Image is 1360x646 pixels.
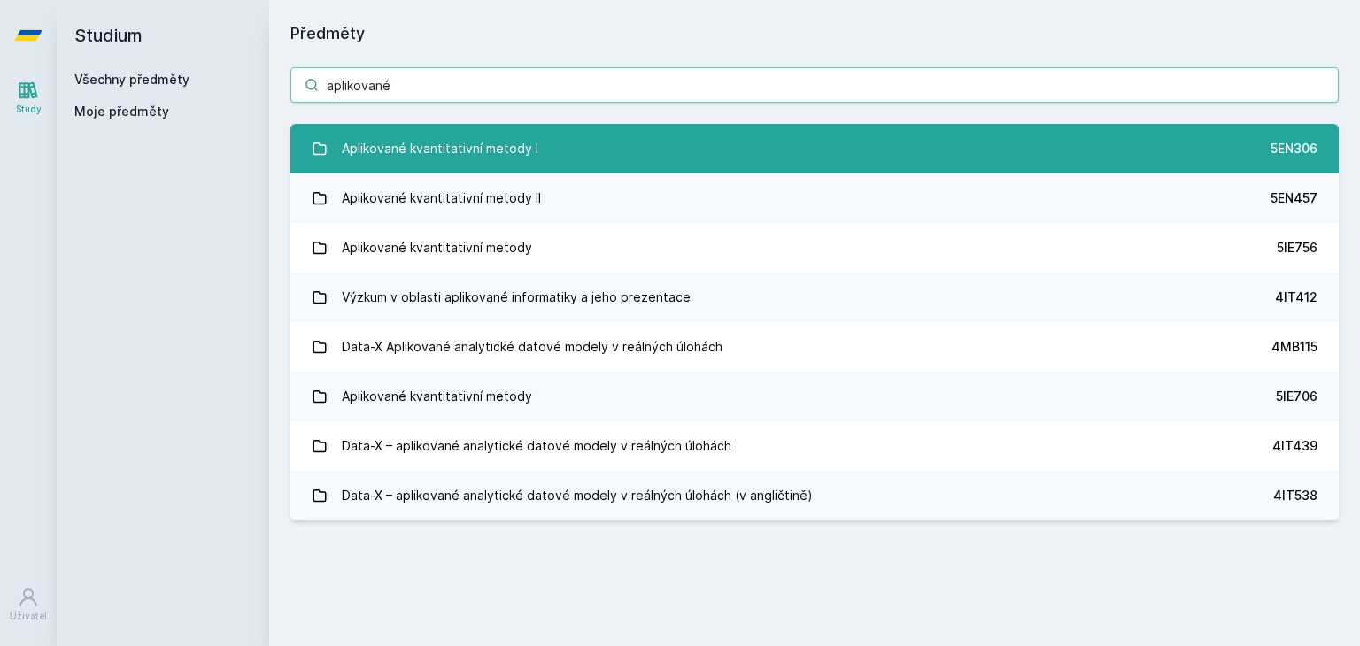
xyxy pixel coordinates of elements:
a: Data-X – aplikované analytické datové modely v reálných úlohách (v angličtině) 4IT538 [290,471,1339,520]
div: Aplikované kvantitativní metody [342,379,532,414]
span: Moje předměty [74,103,169,120]
a: Aplikované kvantitativní metody II 5EN457 [290,173,1339,223]
a: Aplikované kvantitativní metody 5IE706 [290,372,1339,421]
a: Aplikované kvantitativní metody I 5EN306 [290,124,1339,173]
div: Aplikované kvantitativní metody I [342,131,538,166]
div: 4IT538 [1273,487,1317,504]
a: Data-X Aplikované analytické datové modely v reálných úlohách 4MB115 [290,322,1339,372]
div: 4IT412 [1275,288,1317,306]
div: Study [16,103,42,116]
div: 5IE706 [1276,388,1317,405]
a: Všechny předměty [74,72,189,87]
a: Uživatel [4,578,53,632]
div: 5EN306 [1271,140,1317,158]
a: Aplikované kvantitativní metody 5IE756 [290,223,1339,273]
div: 4MB115 [1271,338,1317,356]
div: Aplikované kvantitativní metody II [342,181,541,216]
a: Data-X – aplikované analytické datové modely v reálných úlohách 4IT439 [290,421,1339,471]
div: Data-X Aplikované analytické datové modely v reálných úlohách [342,329,722,365]
a: Study [4,71,53,125]
h1: Předměty [290,21,1339,46]
div: Uživatel [10,610,47,623]
div: Aplikované kvantitativní metody [342,230,532,265]
div: 5EN457 [1271,189,1317,207]
div: Data-X – aplikované analytické datové modely v reálných úlohách [342,428,731,464]
a: Výzkum v oblasti aplikované informatiky a jeho prezentace 4IT412 [290,273,1339,322]
div: 4IT439 [1272,437,1317,455]
div: 5IE756 [1277,239,1317,257]
div: Výzkum v oblasti aplikované informatiky a jeho prezentace [342,280,691,315]
div: Data-X – aplikované analytické datové modely v reálných úlohách (v angličtině) [342,478,813,513]
input: Název nebo ident předmětu… [290,67,1339,103]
